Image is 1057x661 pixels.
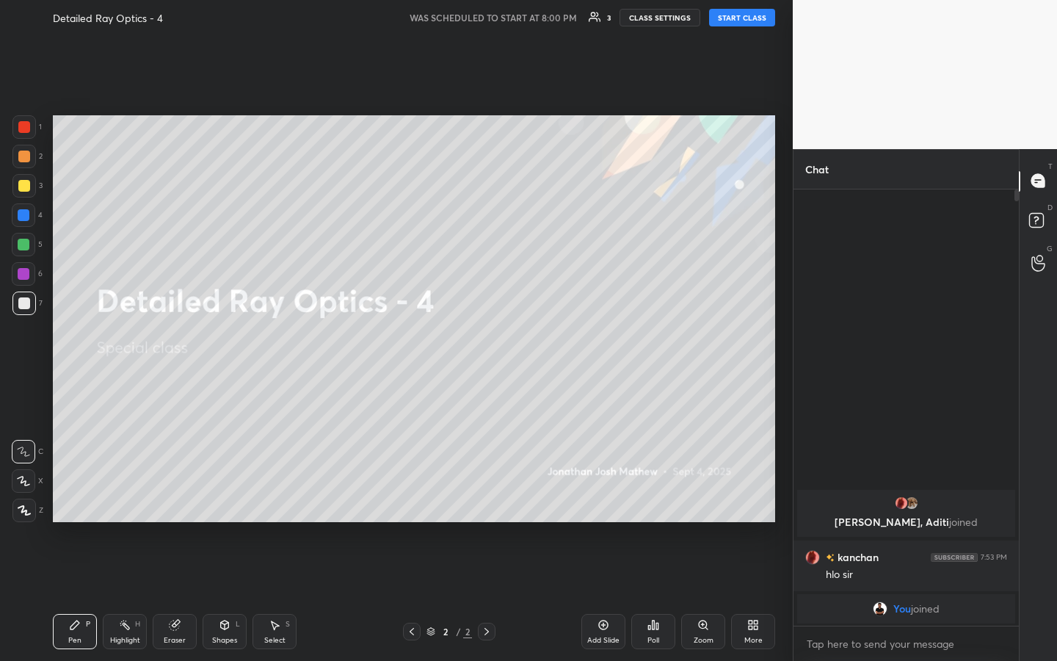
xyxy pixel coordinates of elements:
[12,440,43,463] div: C
[264,637,286,644] div: Select
[894,496,909,510] img: cbc2e83295c44357a668589271d6a1e3.jpg
[212,637,237,644] div: Shapes
[1047,243,1053,254] p: G
[12,262,43,286] div: 6
[12,292,43,315] div: 7
[806,516,1006,528] p: [PERSON_NAME], Aditi
[911,603,940,615] span: joined
[438,627,453,636] div: 2
[587,637,620,644] div: Add Slide
[835,549,879,565] h6: kanchan
[931,552,978,561] img: 4P8fHbbgJtejmAAAAAElFTkSuQmCC
[647,637,659,644] div: Poll
[164,637,186,644] div: Eraser
[86,621,90,628] div: P
[709,9,775,26] button: START CLASS
[873,602,887,616] img: ca5179c28d9b4cd6b743174417fe90c5.png
[12,115,42,139] div: 1
[286,621,290,628] div: S
[826,554,835,562] img: no-rating-badge.077c3623.svg
[620,9,700,26] button: CLASS SETTINGS
[463,625,472,638] div: 2
[1048,161,1053,172] p: T
[1047,202,1053,213] p: D
[826,568,1007,582] div: hlo sir
[12,469,43,493] div: X
[456,627,460,636] div: /
[981,552,1007,561] div: 7:53 PM
[744,637,763,644] div: More
[12,203,43,227] div: 4
[12,233,43,256] div: 5
[12,499,43,522] div: Z
[904,496,919,510] img: f9e8449c30a94f04973e2b4bcd3c9186.jpg
[805,549,820,564] img: cbc2e83295c44357a668589271d6a1e3.jpg
[694,637,713,644] div: Zoom
[53,11,163,25] h4: Detailed Ray Optics - 4
[607,14,611,21] div: 3
[410,11,577,24] h5: WAS SCHEDULED TO START AT 8:00 PM
[110,637,140,644] div: Highlight
[793,487,1019,626] div: grid
[236,621,240,628] div: L
[68,637,81,644] div: Pen
[135,621,140,628] div: H
[12,174,43,198] div: 3
[893,603,911,615] span: You
[12,145,43,168] div: 2
[793,150,840,189] p: Chat
[949,515,978,529] span: joined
